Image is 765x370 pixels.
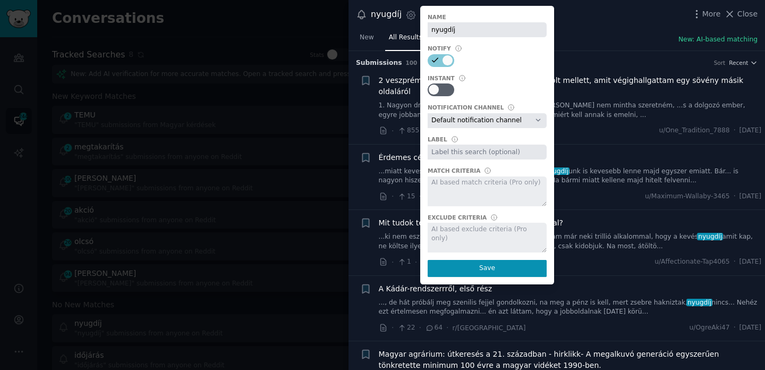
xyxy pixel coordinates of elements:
[379,101,762,120] a: 1. Nagyon drága minden, anyugdíjmeg kevés 2. „[PERSON_NAME] nem mintha szeretném, ...s a dolgozó ...
[371,8,402,21] div: nyugdíj
[397,257,411,267] span: 1
[734,192,736,201] span: ·
[397,323,415,333] span: 22
[654,257,730,267] span: u/Affectionate-Tap4065
[419,322,421,333] span: ·
[737,9,758,20] span: Close
[379,232,762,251] a: ...ki nem eszik, hozott három almát is. Ezt is elmondtam már neki trillió alkalommal, hogy a kevé...
[739,257,761,267] span: [DATE]
[543,167,569,175] span: nyugdíj
[385,29,426,51] a: All Results
[379,167,762,186] a: ...miatt kevesebb bért adnánk magunknak, tehát anyugdíjunk is kevesebb lenne majd egyszer emiatt....
[397,126,419,136] span: 855
[392,322,394,333] span: ·
[697,233,723,240] span: nyugdíj
[739,323,761,333] span: [DATE]
[356,58,402,68] span: Submission s
[379,298,762,317] a: ..., de hát próbálj meg szenilis fejjel gondolkozni, na meg a pénz is kell, mert zsebre hakniztak...
[729,59,758,66] button: Recent
[392,125,394,137] span: ·
[406,60,418,66] span: 100
[379,75,762,97] a: 2 veszpréminyugdíjas beszélgetése reggel a bolt mellett, amit végighallgattam egy sövény másik ol...
[379,75,762,97] span: 2 veszprémi as beszélgetése reggel a bolt mellett, amit végighallgattam egy sövény másik oldaláról
[734,126,736,136] span: ·
[397,192,415,201] span: 15
[734,257,736,267] span: ·
[428,13,446,21] div: Name
[428,260,547,277] button: Save
[379,283,492,295] a: A Kádár-rendszerrről, első rész
[379,217,564,229] a: Mit tudok tenni a jobb kapcsolatért anyukámmal?
[446,322,448,333] span: ·
[659,126,730,136] span: u/One_Tradition_7888
[379,152,483,163] a: Érdemes céget alapítanom?
[392,191,394,202] span: ·
[686,299,712,306] span: nyugdíj
[428,167,480,174] div: Match Criteria
[428,145,547,159] input: Label this search (optional)
[734,323,736,333] span: ·
[392,257,394,268] span: ·
[356,29,378,51] a: New
[691,9,721,20] button: More
[678,35,758,45] button: New: AI-based matching
[645,192,730,201] span: u/Maximum-Wallaby-3465
[729,59,748,66] span: Recent
[425,323,443,333] span: 64
[428,74,455,82] div: Instant
[453,324,526,332] span: r/[GEOGRAPHIC_DATA]
[724,9,758,20] button: Close
[714,59,726,66] div: Sort
[428,45,451,52] div: Notify
[428,136,447,143] div: Label
[428,214,487,221] div: Exclude Criteria
[739,126,761,136] span: [DATE]
[428,104,504,111] div: Notification Channel
[690,323,730,333] span: u/OgreAki47
[428,22,547,37] input: Name this search
[360,33,374,43] span: New
[739,192,761,201] span: [DATE]
[702,9,721,20] span: More
[389,33,422,43] span: All Results
[415,257,417,268] span: ·
[419,191,421,202] span: ·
